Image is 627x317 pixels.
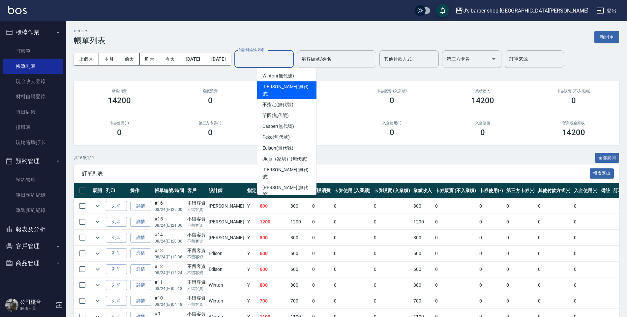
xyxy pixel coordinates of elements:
span: Casper (無代號) [262,123,294,130]
td: 0 [505,214,536,230]
span: Edison (無代號) [262,145,293,152]
button: expand row [93,233,103,243]
a: 排班表 [3,120,63,135]
td: 0 [311,277,332,293]
td: 0 [536,262,573,277]
button: 列印 [106,217,127,227]
p: 08/24 (日) 04:18 [155,302,184,307]
button: 列印 [106,280,127,290]
td: 600 [412,246,433,261]
button: 前天 [119,53,140,65]
td: 0 [311,198,332,214]
h3: 0 [571,96,576,105]
label: 設計師編號/姓名 [239,47,265,52]
div: 不留客資 [187,216,206,222]
th: 操作 [129,183,153,198]
td: 0 [372,230,412,245]
td: 1200 [258,214,289,230]
td: 800 [258,198,289,214]
td: 0 [372,262,412,277]
span: Jiaju（家駒） (無代號) [262,156,308,162]
p: 不留客資 [187,207,206,213]
h3: 0 [480,128,485,137]
button: 列印 [106,296,127,306]
p: 不留客資 [187,286,206,292]
h2: 第三方卡券(-) [173,121,248,125]
th: 指定 [246,183,258,198]
h2: 卡券販賣 (不入業績) [536,89,611,93]
td: 0 [572,277,599,293]
span: Winton (無代號) [262,72,294,79]
button: 列印 [106,248,127,259]
h3: 14200 [108,96,131,105]
a: 材料自購登錄 [3,89,63,104]
td: 0 [505,277,536,293]
p: 08/24 (日) 18:36 [155,254,184,260]
div: 不留客資 [187,231,206,238]
td: Edison [207,262,245,277]
td: 0 [372,198,412,214]
img: Logo [8,6,27,14]
div: 不留客資 [187,263,206,270]
td: 700 [289,293,311,309]
button: expand row [93,296,103,306]
td: 600 [412,262,433,277]
th: 客戶 [186,183,207,198]
td: 0 [433,262,478,277]
p: 服務人員 [20,305,54,311]
div: 不留客資 [187,247,206,254]
td: 0 [505,262,536,277]
td: 0 [332,262,372,277]
td: 0 [332,214,372,230]
td: #12 [153,262,186,277]
a: 現金收支登錄 [3,74,63,89]
th: 展開 [91,183,104,198]
th: 卡券販賣 (入業績) [372,183,412,198]
td: 0 [311,246,332,261]
td: 0 [332,293,372,309]
button: 客戶管理 [3,238,63,255]
td: #13 [153,246,186,261]
td: 0 [332,198,372,214]
button: expand row [93,201,103,211]
td: 600 [258,246,289,261]
td: 0 [311,230,332,245]
td: 0 [311,262,332,277]
img: Person [5,299,18,312]
td: 600 [258,262,289,277]
span: 芋圓 (無代號) [262,112,289,119]
span: [PERSON_NAME] (無代號) [262,184,311,198]
h2: ORDERS [74,29,105,33]
button: expand row [93,248,103,258]
a: 單週預約紀錄 [3,203,63,218]
td: 0 [536,246,573,261]
td: 0 [505,293,536,309]
td: 700 [412,293,433,309]
th: 設計師 [207,183,245,198]
h3: 服務消費 [82,89,157,93]
td: 0 [311,293,332,309]
span: 訂單列表 [82,170,590,177]
td: 0 [478,277,505,293]
td: 800 [258,277,289,293]
td: 0 [372,246,412,261]
td: 0 [505,230,536,245]
td: Y [246,277,258,293]
div: J’s barber shop [GEOGRAPHIC_DATA][PERSON_NAME] [463,7,588,15]
th: 入金使用(-) [572,183,599,198]
a: 現場電腦打卡 [3,135,63,150]
a: 帳單列表 [3,59,63,74]
p: 08/24 (日) 21:00 [155,222,184,228]
td: 800 [412,198,433,214]
button: 預約管理 [3,153,63,170]
td: 800 [289,277,311,293]
span: [PERSON_NAME] (無代號) [262,166,311,180]
a: 詳情 [130,233,151,243]
td: 0 [478,262,505,277]
th: 卡券販賣 (不入業績) [433,183,478,198]
span: 不指定 (無代號) [262,101,293,108]
a: 詳情 [130,217,151,227]
p: 08/24 (日) 05:18 [155,286,184,292]
button: 上個月 [74,53,99,65]
button: 報表匯出 [590,168,614,179]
